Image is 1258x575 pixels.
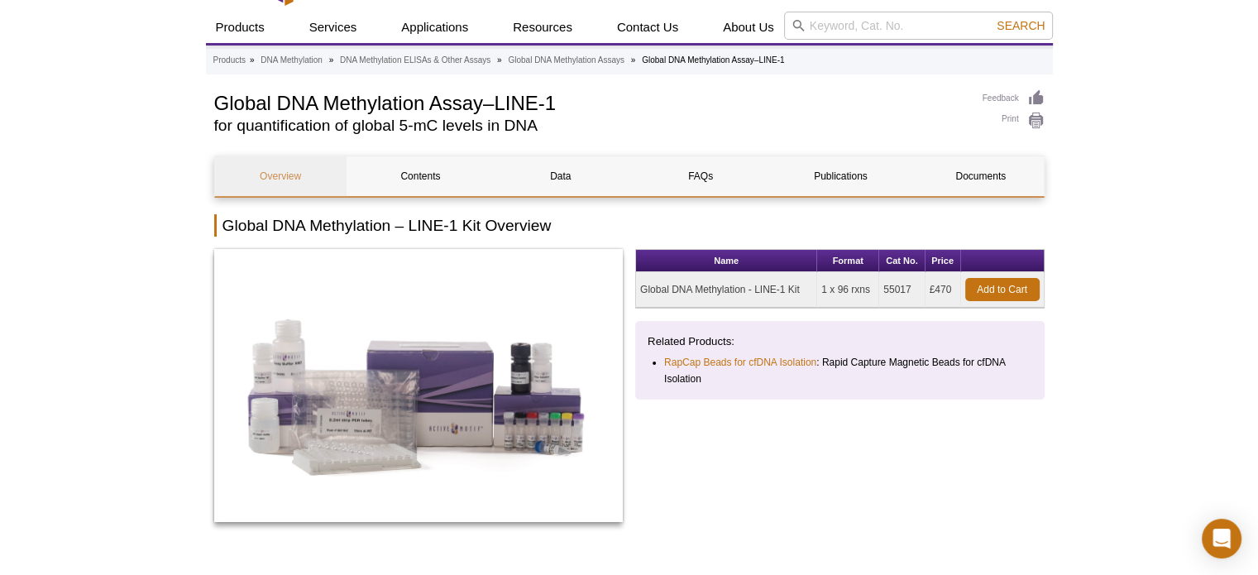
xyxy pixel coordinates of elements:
th: Price [926,250,961,272]
a: Contents [355,156,486,196]
span: Search [997,19,1045,32]
li: » [497,55,502,65]
a: FAQs [634,156,766,196]
a: Resources [503,12,582,43]
a: Feedback [983,89,1045,108]
th: Cat No. [879,250,925,272]
h2: Global DNA Methylation – LINE-1 Kit Overview [214,214,1045,237]
img: Global DNA Methylation Assay–LINE-1 Kit [214,249,624,522]
li: » [631,55,636,65]
a: Products [206,12,275,43]
li: : Rapid Capture Magnetic Beads for cfDNA Isolation [664,354,1017,387]
p: Related Products: [648,333,1032,350]
a: Documents [915,156,1046,196]
a: Overview [215,156,347,196]
a: Print [983,112,1045,130]
a: Contact Us [607,12,688,43]
td: Global DNA Methylation - LINE-1 Kit [636,272,817,308]
li: » [250,55,255,65]
h1: Global DNA Methylation Assay–LINE-1 [214,89,966,114]
a: Global DNA Methylation Assays [508,53,624,68]
li: » [329,55,334,65]
a: Applications [391,12,478,43]
a: Publications [775,156,906,196]
td: 55017 [879,272,925,308]
a: DNA Methylation [261,53,322,68]
h2: for quantification of global 5-mC levels in DNA [214,118,966,133]
button: Search [992,18,1050,33]
th: Name [636,250,817,272]
a: RapCap Beads for cfDNA Isolation [664,354,816,371]
a: Products [213,53,246,68]
a: Services [299,12,367,43]
th: Format [817,250,879,272]
td: £470 [926,272,961,308]
a: About Us [713,12,784,43]
input: Keyword, Cat. No. [784,12,1053,40]
div: Open Intercom Messenger [1202,519,1241,558]
td: 1 x 96 rxns [817,272,879,308]
li: Global DNA Methylation Assay–LINE-1 [642,55,784,65]
a: Add to Cart [965,278,1040,301]
a: Global DNA Methylation Assay–LINE-1 Kit [214,249,624,527]
a: Data [495,156,626,196]
a: DNA Methylation ELISAs & Other Assays [340,53,490,68]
